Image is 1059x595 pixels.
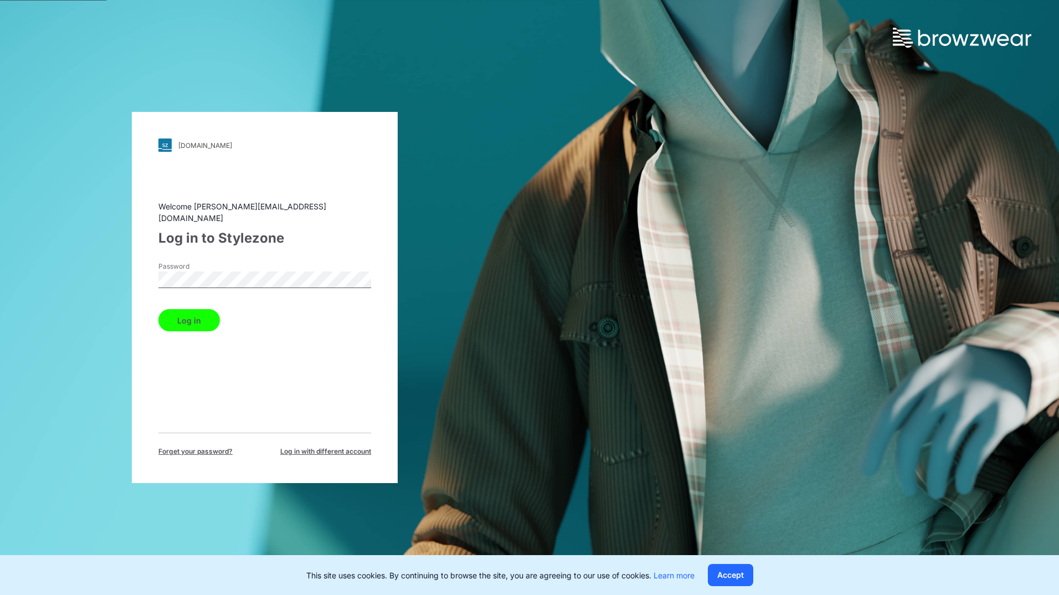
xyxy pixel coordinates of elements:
[158,139,172,152] img: svg+xml;base64,PHN2ZyB3aWR0aD0iMjgiIGhlaWdodD0iMjgiIHZpZXdCb3g9IjAgMCAyOCAyOCIgZmlsbD0ibm9uZSIgeG...
[280,447,371,456] span: Log in with different account
[654,571,695,580] a: Learn more
[158,447,233,456] span: Forget your password?
[158,261,236,271] label: Password
[893,28,1031,48] img: browzwear-logo.73288ffb.svg
[178,141,232,150] div: [DOMAIN_NAME]
[158,201,371,224] div: Welcome [PERSON_NAME][EMAIL_ADDRESS][DOMAIN_NAME]
[158,139,371,152] a: [DOMAIN_NAME]
[158,309,220,331] button: Log in
[306,570,695,581] p: This site uses cookies. By continuing to browse the site, you are agreeing to our use of cookies.
[708,564,753,586] button: Accept
[158,228,371,248] div: Log in to Stylezone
